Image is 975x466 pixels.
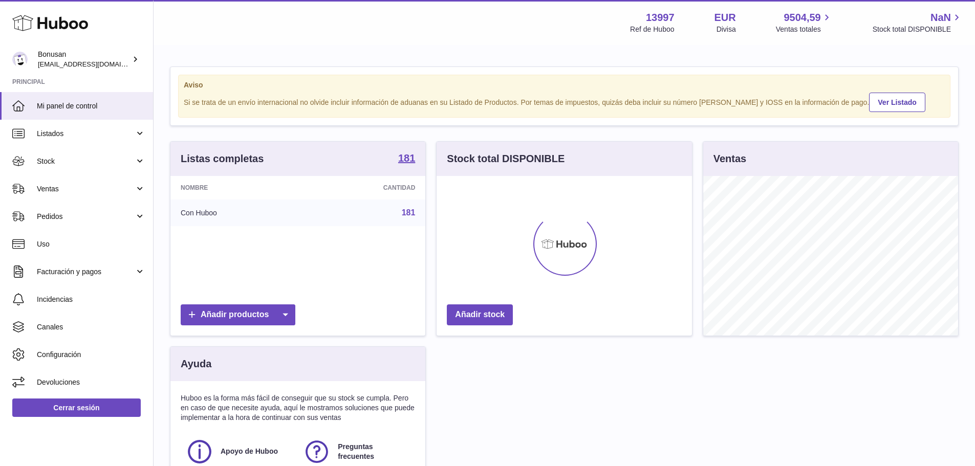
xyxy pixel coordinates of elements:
[776,25,833,34] span: Ventas totales
[37,295,145,304] span: Incidencias
[776,11,833,34] a: 9504,59 Ventas totales
[303,438,410,465] a: Preguntas frecuentes
[398,153,415,165] a: 181
[181,393,415,423] p: Huboo es la forma más fácil de conseguir que su stock se cumpla. Pero en caso de que necesite ayu...
[38,50,130,69] div: Bonusan
[37,378,145,387] span: Devoluciones
[170,176,303,199] th: Nombre
[170,199,303,226] td: Con Huboo
[181,304,295,325] a: Añadir productos
[37,101,145,111] span: Mi panel de control
[221,447,278,456] span: Apoyo de Huboo
[37,350,145,360] span: Configuración
[713,152,746,166] h3: Ventas
[184,80,945,90] strong: Aviso
[37,129,135,139] span: Listados
[12,398,141,417] a: Cerrar sesión
[184,91,945,112] div: Si se trata de un envío internacional no olvide incluir información de aduanas en su Listado de P...
[186,438,293,465] a: Apoyo de Huboo
[784,11,820,25] span: 9504,59
[717,25,736,34] div: Divisa
[398,153,415,163] strong: 181
[630,25,674,34] div: Ref de Huboo
[402,208,416,217] a: 181
[714,11,736,25] strong: EUR
[181,152,264,166] h3: Listas completas
[646,11,675,25] strong: 13997
[930,11,951,25] span: NaN
[447,152,565,166] h3: Stock total DISPONIBLE
[303,176,426,199] th: Cantidad
[338,442,409,461] span: Preguntas frecuentes
[873,11,963,34] a: NaN Stock total DISPONIBLE
[37,322,145,332] span: Canales
[37,157,135,166] span: Stock
[37,184,135,194] span: Ventas
[12,52,28,67] img: info@bonusan.es
[37,239,145,249] span: Uso
[181,357,211,371] h3: Ayuda
[869,93,925,112] a: Ver Listado
[38,60,150,68] span: [EMAIL_ADDRESS][DOMAIN_NAME]
[37,212,135,221] span: Pedidos
[447,304,513,325] a: Añadir stock
[873,25,963,34] span: Stock total DISPONIBLE
[37,267,135,277] span: Facturación y pagos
